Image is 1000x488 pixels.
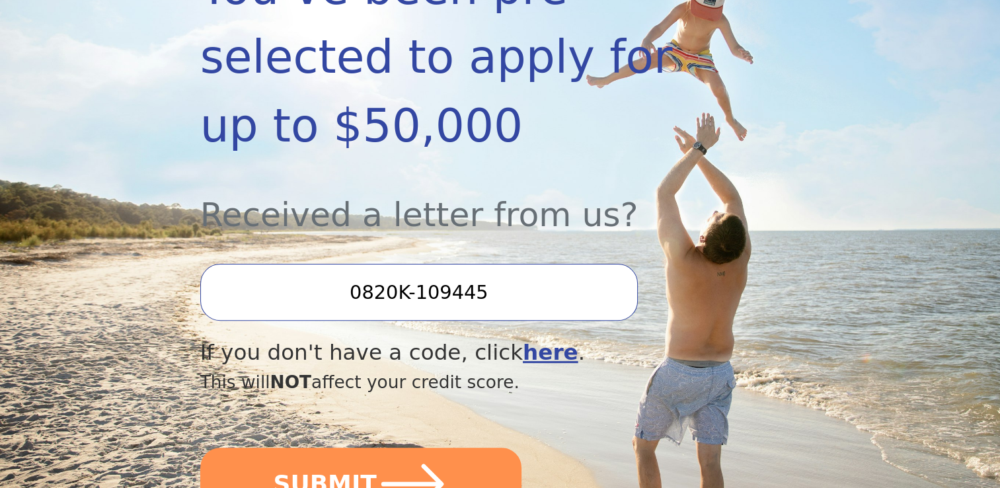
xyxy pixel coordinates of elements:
[200,160,711,240] div: Received a letter from us?
[523,340,578,365] a: here
[200,369,711,395] div: This will affect your credit score.
[270,372,312,392] span: NOT
[200,337,711,369] div: If you don't have a code, click .
[200,264,638,321] input: Enter your Offer Code:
